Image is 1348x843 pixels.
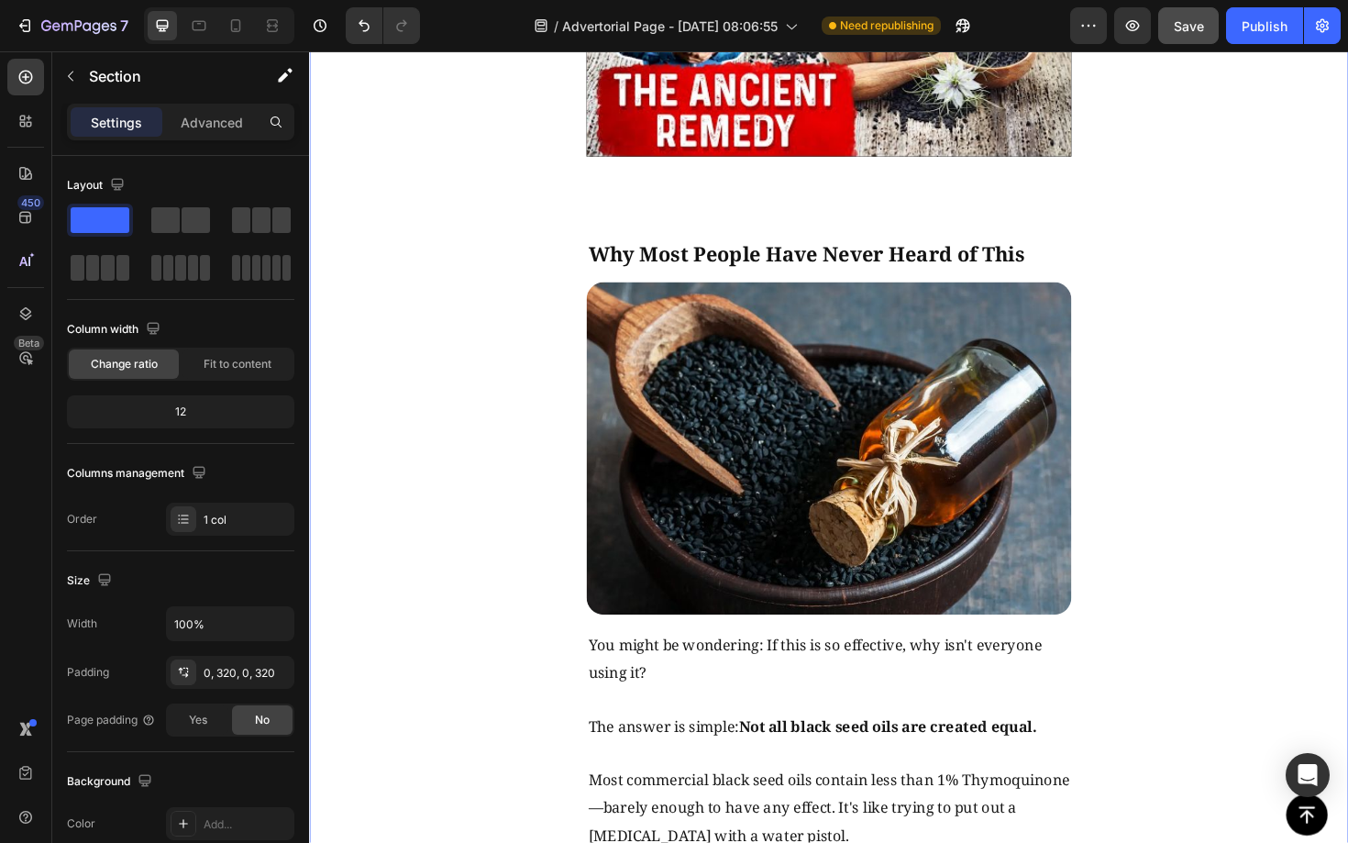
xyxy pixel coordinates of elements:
button: Save [1158,7,1219,44]
div: Publish [1242,17,1287,36]
span: Most commercial black seed oils contain less than 1% Thymoquinone—barely enough to have any effec... [295,761,805,841]
p: Advanced [181,113,243,132]
span: / [554,17,558,36]
div: Color [67,815,95,832]
div: 12 [71,399,291,425]
iframe: Design area [309,51,1348,843]
div: 0, 320, 0, 320 [204,665,290,682]
p: Settings [91,113,142,132]
div: Add... [204,816,290,833]
input: Auto [167,607,293,640]
span: Save [1174,18,1204,34]
div: Undo/Redo [346,7,420,44]
span: Yes [189,712,207,728]
button: 7 [7,7,137,44]
p: Section [89,65,239,87]
span: Fit to content [204,356,271,372]
span: No [255,712,270,728]
p: 7 [120,15,128,37]
div: Layout [67,173,128,198]
div: Size [67,569,116,593]
div: Background [67,770,156,794]
span: Change ratio [91,356,158,372]
span: Need republishing [840,17,934,34]
button: Publish [1226,7,1303,44]
div: 1 col [204,512,290,528]
div: 450 [17,195,44,210]
div: Page padding [67,712,156,728]
div: Open Intercom Messenger [1286,753,1330,797]
div: Columns management [67,461,210,486]
div: Width [67,616,97,632]
span: Advertorial Page - [DATE] 08:06:55 [562,17,778,36]
div: Order [67,511,97,527]
strong: Not all black seed oils are created equal. [455,704,770,726]
div: Beta [14,336,44,350]
div: Padding [67,664,109,681]
div: Column width [67,317,164,342]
